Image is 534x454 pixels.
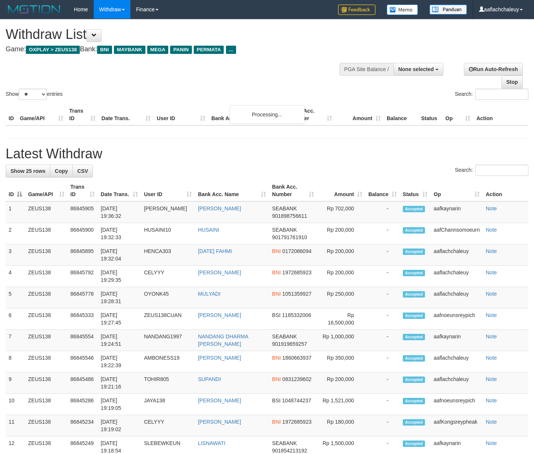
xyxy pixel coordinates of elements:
[365,415,400,436] td: -
[431,266,483,287] td: aaflachchaleuy
[98,394,141,415] td: [DATE] 19:19:05
[141,201,195,223] td: [PERSON_NAME]
[25,223,67,244] td: ZEUS138
[464,63,523,76] a: Run Auto-Refresh
[455,165,528,176] label: Search:
[272,341,307,347] span: Copy 901919659257 to clipboard
[282,312,311,318] span: Copy 1185332006 to clipboard
[77,168,88,174] span: CSV
[6,146,528,161] h1: Latest Withdraw
[198,376,221,382] a: SUPANDI
[365,266,400,287] td: -
[67,287,98,308] td: 86845778
[6,372,25,394] td: 9
[384,104,418,125] th: Balance
[25,330,67,351] td: ZEUS138
[403,291,425,298] span: Accepted
[365,308,400,330] td: -
[208,104,286,125] th: Bank Acc. Name
[99,104,154,125] th: Date Trans.
[317,266,365,287] td: Rp 200,000
[98,415,141,436] td: [DATE] 19:19:02
[67,330,98,351] td: 86845554
[272,234,307,240] span: Copy 901791761910 to clipboard
[483,180,528,201] th: Action
[431,287,483,308] td: aaflachchaleuy
[98,372,141,394] td: [DATE] 19:21:16
[10,168,45,174] span: Show 25 rows
[6,351,25,372] td: 8
[501,76,523,88] a: Stop
[98,223,141,244] td: [DATE] 19:32:33
[6,330,25,351] td: 7
[365,351,400,372] td: -
[443,104,474,125] th: Op
[67,244,98,266] td: 86845895
[147,46,169,54] span: MEGA
[6,46,349,53] h4: Game: Bank:
[170,46,191,54] span: PANIN
[486,376,497,382] a: Note
[272,355,281,361] span: BNI
[6,27,349,42] h1: Withdraw List
[272,440,297,446] span: SEABANK
[317,244,365,266] td: Rp 200,000
[98,330,141,351] td: [DATE] 19:24:51
[272,376,281,382] span: BNI
[317,180,365,201] th: Amount: activate to sort column ascending
[282,355,311,361] span: Copy 1860663937 to clipboard
[486,205,497,211] a: Note
[431,180,483,201] th: Op: activate to sort column ascending
[403,313,425,319] span: Accepted
[6,180,25,201] th: ID: activate to sort column descending
[198,419,241,425] a: [PERSON_NAME]
[317,415,365,436] td: Rp 180,000
[6,165,50,177] a: Show 25 rows
[141,287,195,308] td: OYONK45
[17,104,66,125] th: Game/API
[67,266,98,287] td: 86845792
[98,266,141,287] td: [DATE] 19:29:35
[365,201,400,223] td: -
[403,227,425,234] span: Accepted
[403,377,425,383] span: Accepted
[67,180,98,201] th: Trans ID: activate to sort column ascending
[98,201,141,223] td: [DATE] 19:36:32
[317,372,365,394] td: Rp 200,000
[403,419,425,426] span: Accepted
[403,355,425,362] span: Accepted
[98,351,141,372] td: [DATE] 19:22:39
[6,266,25,287] td: 4
[403,270,425,276] span: Accepted
[198,205,241,211] a: [PERSON_NAME]
[198,440,225,446] a: LISNAWATI
[486,291,497,297] a: Note
[486,397,497,403] a: Note
[66,104,99,125] th: Trans ID
[97,46,112,54] span: BNI
[282,269,311,275] span: Copy 1972685923 to clipboard
[338,4,375,15] img: Feedback.jpg
[26,46,80,54] span: OXPLAY > ZEUS138
[198,397,241,403] a: [PERSON_NAME]
[486,227,497,233] a: Note
[141,308,195,330] td: ZEUS138CUAN
[431,308,483,330] td: aafnoeunsreypich
[365,223,400,244] td: -
[272,419,281,425] span: BNI
[67,308,98,330] td: 86845333
[141,415,195,436] td: CELYYY
[198,227,219,233] a: HUSAINI
[6,308,25,330] td: 6
[486,355,497,361] a: Note
[286,104,335,125] th: Bank Acc. Number
[473,104,528,125] th: Action
[431,394,483,415] td: aafnoeunsreypich
[194,46,224,54] span: PERMATA
[25,244,67,266] td: ZEUS138
[141,244,195,266] td: HENCA303
[272,213,307,219] span: Copy 901898756611 to clipboard
[272,248,281,254] span: BNI
[141,394,195,415] td: JAYA138
[365,372,400,394] td: -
